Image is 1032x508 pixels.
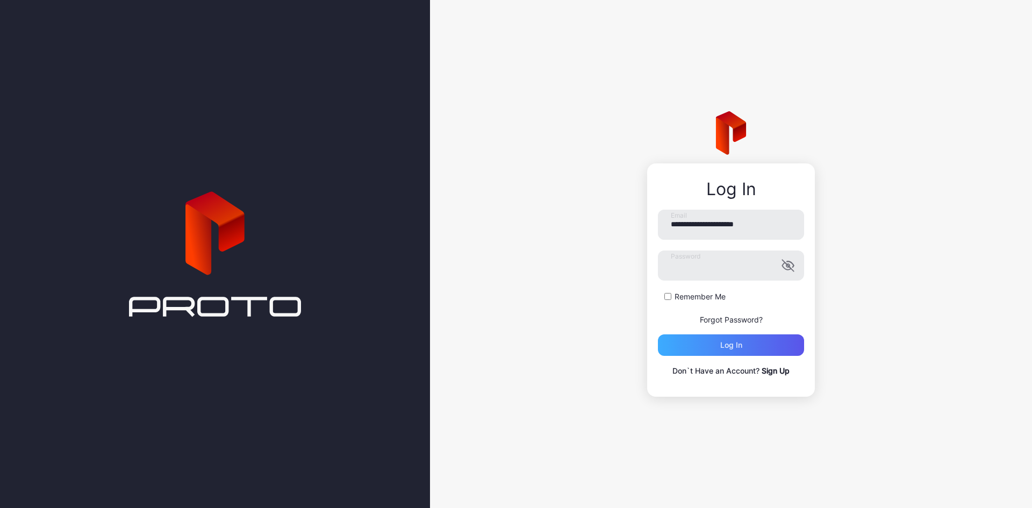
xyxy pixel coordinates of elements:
div: Log In [658,180,804,199]
button: Log in [658,334,804,356]
input: Password [658,251,804,281]
p: Don`t Have an Account? [658,364,804,377]
div: Log in [720,341,742,349]
label: Remember Me [675,291,726,302]
button: Password [782,259,794,272]
input: Email [658,210,804,240]
a: Sign Up [762,366,790,375]
a: Forgot Password? [700,315,763,324]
